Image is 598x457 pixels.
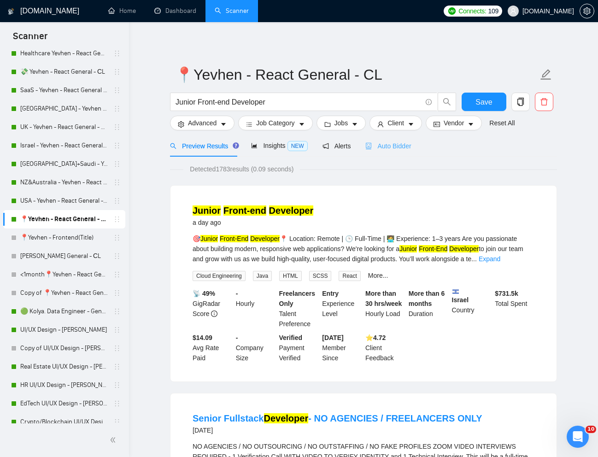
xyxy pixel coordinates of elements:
div: Company Size [234,333,277,363]
span: Client [387,118,404,128]
button: settingAdvancedcaret-down [170,116,235,130]
span: holder [113,289,121,297]
button: barsJob Categorycaret-down [238,116,312,130]
div: Payment Verified [277,333,321,363]
span: Connects: [458,6,486,16]
span: holder [113,271,121,278]
span: Save [475,96,492,108]
span: holder [113,326,121,334]
button: idcardVendorcaret-down [426,116,482,130]
span: edit [540,69,552,81]
a: Junior Front-end Developer [193,205,313,216]
a: 📍Yevhen - React General - СL [20,210,108,228]
a: HR UI/UX Design - [PERSON_NAME] [20,376,108,394]
span: caret-down [220,121,227,128]
span: info-circle [211,311,217,317]
span: robot [365,143,372,149]
input: Search Freelance Jobs... [176,96,422,108]
span: caret-down [408,121,414,128]
div: Country [450,288,493,329]
mark: Front-End [220,235,248,242]
button: userClientcaret-down [369,116,422,130]
img: upwork-logo.png [448,7,456,15]
a: 📍Yevhen - Frontend(Title) [20,228,108,247]
b: More than 6 months [409,290,445,307]
span: caret-down [352,121,358,128]
div: Talent Preference [277,288,321,329]
span: holder [113,400,121,407]
span: user [377,121,384,128]
span: area-chart [251,142,258,149]
span: notification [322,143,329,149]
span: holder [113,363,121,370]
b: Freelancers Only [279,290,316,307]
span: Auto Bidder [365,142,411,150]
span: 10 [586,426,596,433]
a: 🟢 Kolya. Data Engineer - General [20,302,108,321]
span: caret-down [468,121,474,128]
span: Cloud Engineering [193,271,246,281]
button: setting [580,4,594,18]
a: Real Estate UI/UX Design - [PERSON_NAME] [20,357,108,376]
span: Java [253,271,272,281]
span: holder [113,123,121,131]
div: Experience Level [320,288,363,329]
span: holder [113,87,121,94]
b: Israel [452,288,492,304]
b: ⭐️ 4.72 [365,334,386,341]
a: dashboardDashboard [154,7,196,15]
span: search [170,143,176,149]
a: Reset All [489,118,515,128]
mark: Front-End [419,245,447,252]
div: Member Since [320,333,363,363]
mark: Front-end [223,205,266,216]
span: NEW [287,141,308,151]
a: SaaS - Yevhen - React General - СL [20,81,108,100]
div: Avg Rate Paid [191,333,234,363]
a: [PERSON_NAME] General - СL [20,247,108,265]
div: Hourly Load [363,288,407,329]
span: holder [113,179,121,186]
button: delete [535,93,553,111]
a: UI/UX Design - [PERSON_NAME] [20,321,108,339]
b: [DATE] [322,334,343,341]
div: Hourly [234,288,277,329]
button: search [438,93,456,111]
span: double-left [110,435,119,445]
span: holder [113,216,121,223]
button: copy [511,93,530,111]
button: Save [462,93,506,111]
mark: Developer [250,235,280,242]
a: Senior FullstackDeveloper- NO AGENCIES / FREELANCERS ONLY [193,413,482,423]
span: holder [113,142,121,149]
b: - [236,290,238,297]
span: caret-down [299,121,305,128]
a: [GEOGRAPHIC_DATA]+Saudi - Yevhen - React General - СL [20,155,108,173]
b: $14.09 [193,334,212,341]
span: HTML [279,271,302,281]
span: SCSS [309,271,332,281]
span: idcard [434,121,440,128]
span: React [339,271,360,281]
mark: Developer [264,413,309,423]
a: More... [368,272,388,279]
div: Tooltip anchor [232,141,240,150]
mark: Junior [193,205,221,216]
span: holder [113,68,121,76]
span: ... [471,255,477,263]
mark: Junior [399,245,417,252]
span: holder [113,105,121,112]
span: holder [113,345,121,352]
mark: Developer [449,245,479,252]
button: folderJobscaret-down [317,116,366,130]
div: Total Spent [493,288,536,329]
div: GigRadar Score [191,288,234,329]
a: Expand [479,255,500,263]
a: Israel - Yevhen - React General - СL [20,136,108,155]
a: EdTech UI/UX Design - [PERSON_NAME] [20,394,108,413]
a: Healthcare Yevhen - React General - СL [20,44,108,63]
span: holder [113,197,121,205]
span: holder [113,381,121,389]
b: More than 30 hrs/week [365,290,402,307]
span: info-circle [426,99,432,105]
